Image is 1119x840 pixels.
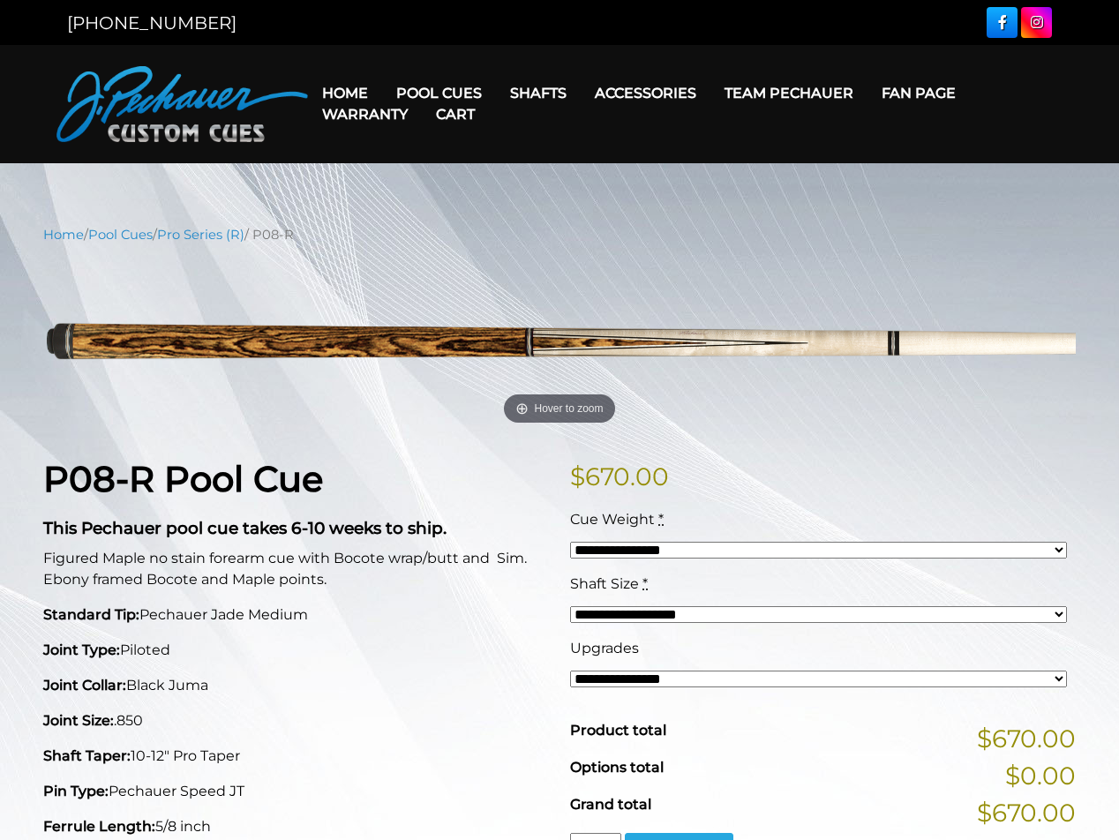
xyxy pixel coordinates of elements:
span: $0.00 [1005,757,1076,794]
strong: Standard Tip: [43,606,139,623]
abbr: required [642,575,648,592]
p: .850 [43,710,549,731]
a: Pro Series (R) [157,227,244,243]
a: Home [43,227,84,243]
a: Warranty [308,92,422,137]
a: Home [308,71,382,116]
a: Team Pechauer [710,71,867,116]
p: Piloted [43,640,549,661]
a: Cart [422,92,489,137]
span: $670.00 [977,794,1076,831]
span: $670.00 [977,720,1076,757]
span: Options total [570,759,664,776]
nav: Breadcrumb [43,225,1076,244]
strong: Joint Type: [43,641,120,658]
strong: Joint Size: [43,712,114,729]
a: [PHONE_NUMBER] [67,12,237,34]
span: Upgrades [570,640,639,656]
a: Pool Cues [88,227,153,243]
a: Hover to zoom [43,258,1076,430]
abbr: required [658,511,664,528]
img: P08-N.png [43,258,1076,430]
a: Fan Page [867,71,970,116]
p: 5/8 inch [43,816,549,837]
span: $ [570,461,585,491]
p: Pechauer Jade Medium [43,604,549,626]
strong: Joint Collar: [43,677,126,694]
a: Pool Cues [382,71,496,116]
span: Grand total [570,796,651,813]
a: Accessories [581,71,710,116]
span: Product total [570,722,666,739]
p: 10-12" Pro Taper [43,746,549,767]
bdi: 670.00 [570,461,669,491]
p: Figured Maple no stain forearm cue with Bocote wrap/butt and Sim. Ebony framed Bocote and Maple p... [43,548,549,590]
span: Shaft Size [570,575,639,592]
img: Pechauer Custom Cues [56,66,308,142]
strong: This Pechauer pool cue takes 6-10 weeks to ship. [43,518,447,538]
strong: Shaft Taper: [43,747,131,764]
strong: P08-R Pool Cue [43,457,323,500]
p: Pechauer Speed JT [43,781,549,802]
strong: Ferrule Length: [43,818,155,835]
span: Cue Weight [570,511,655,528]
strong: Pin Type: [43,783,109,799]
a: Shafts [496,71,581,116]
p: Black Juma [43,675,549,696]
